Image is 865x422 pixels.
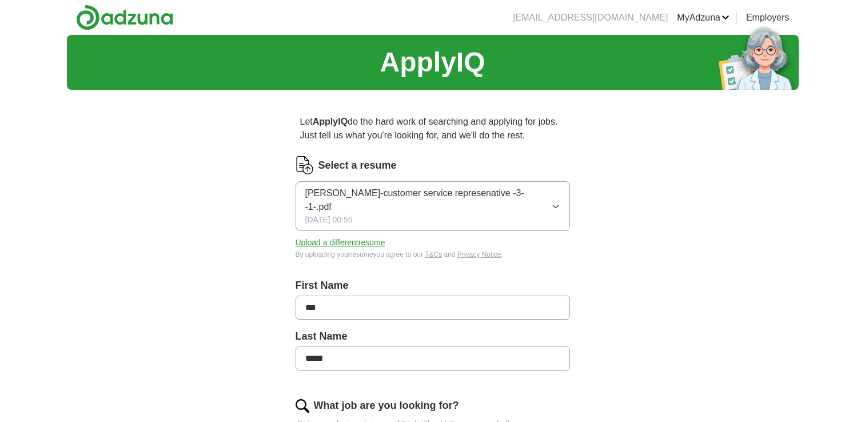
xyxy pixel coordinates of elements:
a: Privacy Notice [457,250,501,258]
label: What job are you looking for? [314,398,459,413]
label: Select a resume [318,158,397,173]
button: [PERSON_NAME]-customer service represenative -3- -1-.pdf[DATE] 00:55 [296,181,570,231]
span: [PERSON_NAME]-customer service represenative -3- -1-.pdf [305,186,551,214]
label: First Name [296,278,570,293]
button: Upload a differentresume [296,237,385,249]
strong: ApplyIQ [313,117,348,126]
a: MyAdzuna [677,11,730,25]
img: Adzuna logo [76,5,173,30]
div: By uploading your resume you agree to our and . [296,249,570,260]
img: CV Icon [296,156,314,174]
p: Let do the hard work of searching and applying for jobs. Just tell us what you're looking for, an... [296,110,570,147]
a: T&Cs [425,250,442,258]
li: [EMAIL_ADDRESS][DOMAIN_NAME] [513,11,668,25]
label: Last Name [296,329,570,344]
a: Employers [746,11,790,25]
span: [DATE] 00:55 [305,214,353,226]
h1: ApplyIQ [380,42,485,83]
img: search.png [296,399,309,413]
